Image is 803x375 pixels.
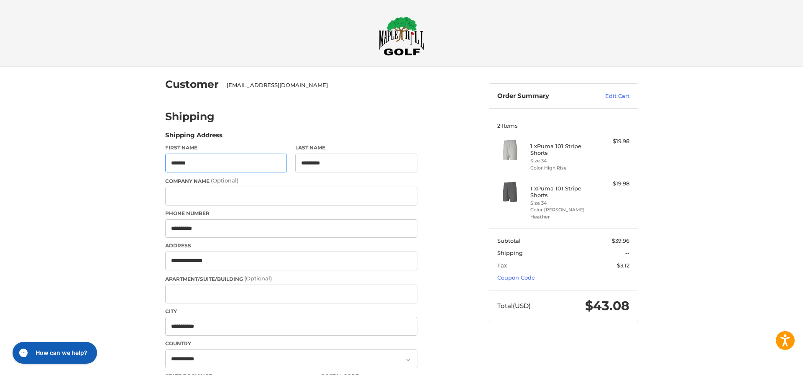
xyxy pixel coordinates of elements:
label: First Name [165,144,287,152]
small: (Optional) [211,177,238,184]
h4: 1 x Puma 101 Stripe Shorts [530,185,594,199]
div: [EMAIL_ADDRESS][DOMAIN_NAME] [227,81,409,90]
div: $19.98 [596,180,629,188]
label: Apartment/Suite/Building [165,275,417,283]
a: Edit Cart [587,92,629,100]
li: Size 34 [530,200,594,207]
span: $39.96 [612,237,629,244]
label: City [165,308,417,315]
h2: Customer [165,78,219,91]
span: Tax [497,262,507,269]
span: Subtotal [497,237,521,244]
span: Total (USD) [497,302,531,310]
label: Company Name [165,177,417,185]
legend: Shipping Address [165,131,222,144]
small: (Optional) [244,275,272,282]
label: Address [165,242,417,249]
span: -- [625,249,629,256]
label: Phone Number [165,210,417,217]
iframe: Gorgias live chat messenger [8,339,100,367]
span: $43.08 [585,298,629,313]
span: Shipping [497,249,523,256]
h2: Shipping [165,110,215,123]
h4: 1 x Puma 101 Stripe Shorts [530,143,594,157]
span: $3.12 [617,262,629,269]
h3: 2 Items [497,122,629,129]
a: Coupon Code [497,274,535,281]
li: Size 34 [530,157,594,164]
li: Color [PERSON_NAME] Heather [530,206,594,220]
li: Color High Rise [530,164,594,172]
label: Country [165,340,417,347]
h3: Order Summary [497,92,587,100]
label: Last Name [295,144,417,152]
img: Maple Hill Golf [378,16,425,56]
div: $19.98 [596,137,629,146]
